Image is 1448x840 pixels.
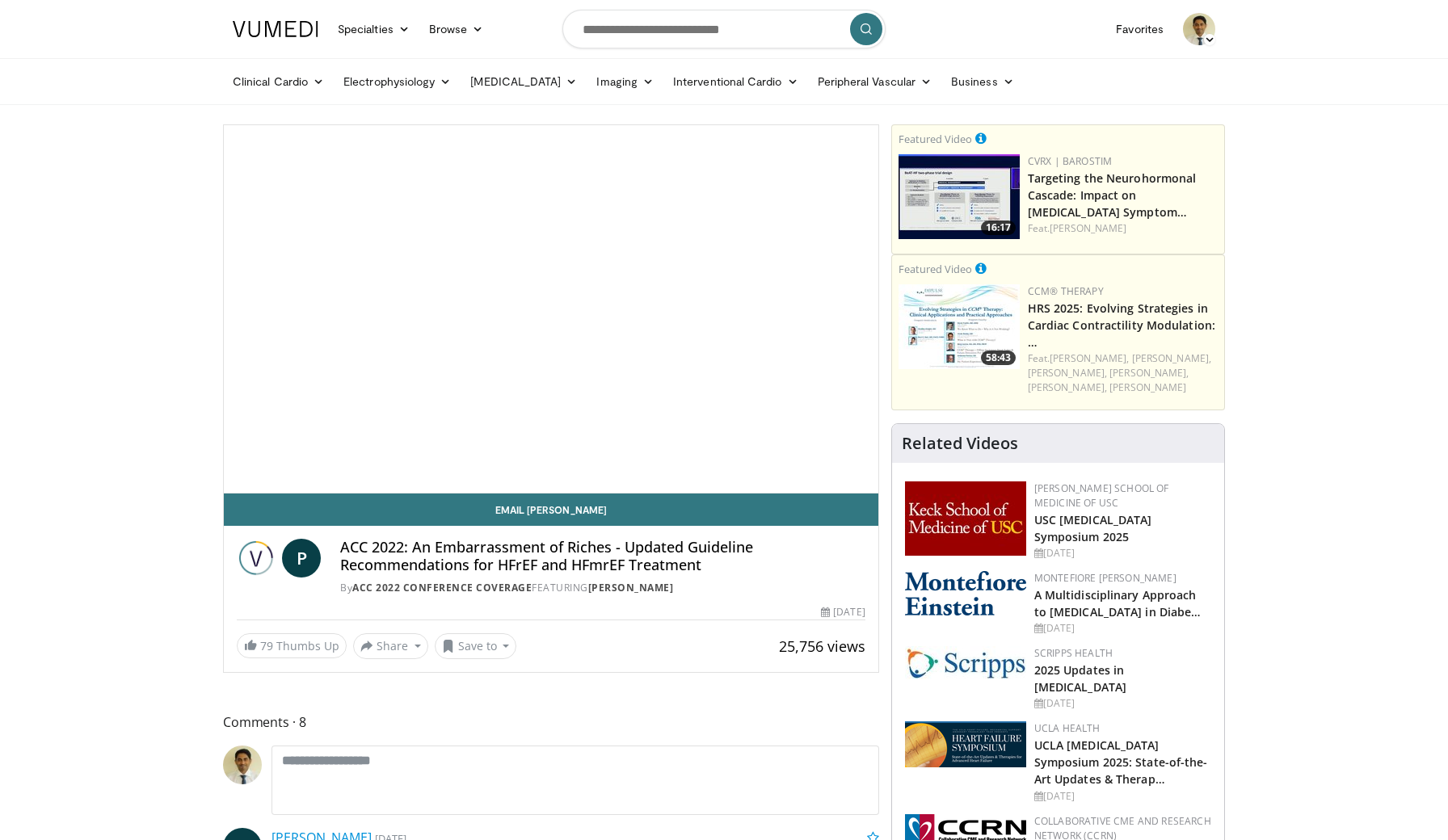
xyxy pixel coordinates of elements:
a: 2025 Updates in [MEDICAL_DATA] [1034,662,1126,695]
a: Peripheral Vascular [808,65,941,98]
a: [PERSON_NAME], [1050,351,1129,365]
a: [MEDICAL_DATA] [461,65,587,98]
img: ACC 2022 Conference Coverage [237,539,276,577]
img: Avatar [1183,13,1215,45]
div: [DATE] [1034,546,1211,561]
a: CVRx | Barostim [1028,154,1113,168]
a: [PERSON_NAME] [1050,221,1126,235]
a: Clinical Cardio [223,65,334,98]
img: f3314642-f119-4bcb-83d2-db4b1a91d31e.150x105_q85_crop-smart_upscale.jpg [899,154,1020,239]
a: Electrophysiology [334,65,461,98]
span: 79 [260,638,273,653]
img: 3f694bbe-f46e-4e2a-ab7b-fff0935bbb6c.150x105_q85_crop-smart_upscale.jpg [899,284,1020,369]
a: [PERSON_NAME] [1109,380,1186,394]
div: [DATE] [1034,696,1211,711]
a: Favorites [1106,13,1173,45]
a: [PERSON_NAME] School of Medicine of USC [1034,481,1169,510]
a: 79 Thumbs Up [237,633,347,658]
img: 7b941f1f-d101-407a-8bfa-07bd47db01ba.png.150x105_q85_autocrop_double_scale_upscale_version-0.2.jpg [905,481,1026,556]
div: Feat. [1028,351,1218,395]
a: 58:43 [899,284,1020,369]
img: Avatar [223,745,262,784]
a: UCLA Health [1034,721,1101,735]
div: By FEATURING [340,581,865,595]
video-js: Video Player [224,125,878,493]
a: Interventional Cardio [663,65,808,98]
a: [PERSON_NAME], [1028,366,1107,380]
small: Featured Video [899,262,972,276]
a: HRS 2025: Evolving Strategies in Cardiac Contractility Modulation: … [1028,300,1215,350]
a: Targeting the Neurohormonal Cascade: Impact on [MEDICAL_DATA] Symptom… [1028,170,1197,220]
a: CCM® Therapy [1028,284,1104,298]
button: Save to [435,633,517,659]
a: Browse [419,13,494,45]
input: Search topics, interventions [562,10,886,48]
a: Imaging [587,65,663,98]
img: c9f2b0b7-b02a-4276-a72a-b0cbb4230bc1.jpg.150x105_q85_autocrop_double_scale_upscale_version-0.2.jpg [905,646,1026,679]
a: P [282,539,321,577]
a: UCLA [MEDICAL_DATA] Symposium 2025: State-of-the-Art Updates & Therap… [1034,737,1208,787]
span: 58:43 [981,351,1016,365]
a: [PERSON_NAME], [1109,366,1189,380]
div: [DATE] [1034,621,1211,636]
img: VuMedi Logo [233,21,318,37]
div: Feat. [1028,221,1218,236]
img: b0142b4c-93a1-4b58-8f91-5265c282693c.png.150x105_q85_autocrop_double_scale_upscale_version-0.2.png [905,571,1026,615]
small: Featured Video [899,132,972,146]
a: USC [MEDICAL_DATA] Symposium 2025 [1034,512,1152,544]
button: Share [353,633,428,659]
a: A Multidisciplinary Approach to [MEDICAL_DATA] in Diabe… [1034,587,1202,619]
div: [DATE] [1034,789,1211,804]
a: Montefiore [PERSON_NAME] [1034,571,1176,585]
span: 16:17 [981,220,1016,235]
a: [PERSON_NAME], [1028,380,1107,394]
a: Business [941,65,1024,98]
span: 25,756 views [779,636,865,656]
h4: ACC 2022: An Embarrassment of Riches - Updated Guideline Recommendations for HFrEF and HFmrEF Tre... [340,539,865,573]
a: [PERSON_NAME] [588,581,674,594]
h4: Related Videos [902,434,1018,453]
a: Scripps Health [1034,646,1113,660]
img: 0682476d-9aca-4ba2-9755-3b180e8401f5.png.150x105_q85_autocrop_double_scale_upscale_version-0.2.png [905,721,1026,767]
a: Email [PERSON_NAME] [224,493,878,526]
a: 16:17 [899,154,1020,239]
div: [DATE] [821,605,865,619]
a: [PERSON_NAME], [1132,351,1211,365]
span: Comments 8 [223,712,879,733]
a: Specialties [328,13,419,45]
a: ACC 2022 Conference Coverage [352,581,532,594]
